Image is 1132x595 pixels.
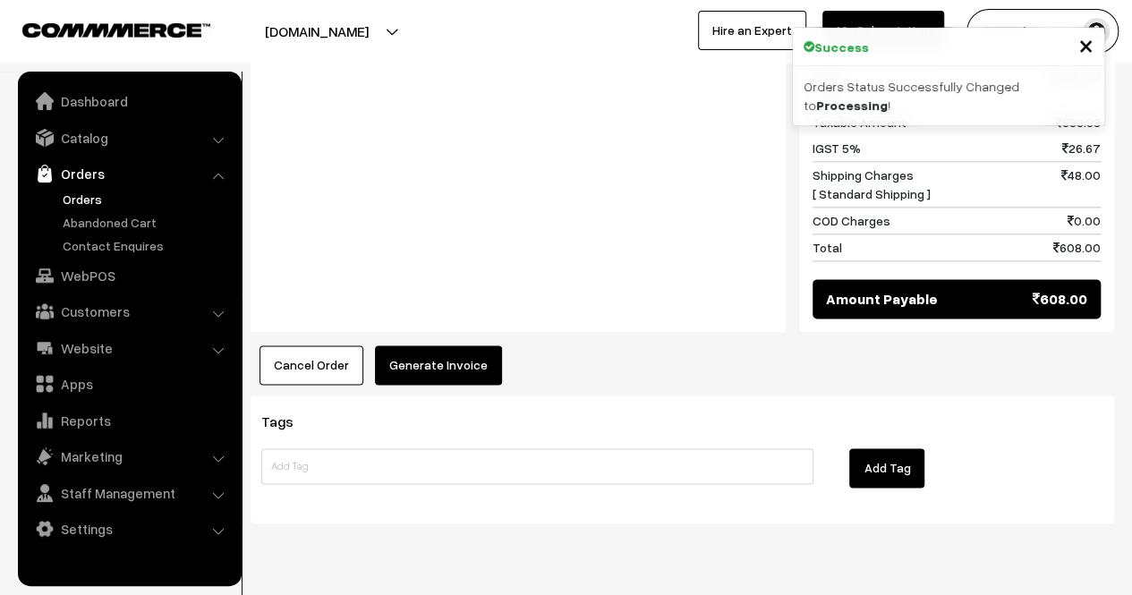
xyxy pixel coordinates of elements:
[375,345,502,385] button: Generate Invoice
[22,513,235,545] a: Settings
[813,238,842,257] span: Total
[22,259,235,292] a: WebPOS
[261,412,315,430] span: Tags
[826,288,938,310] span: Amount Payable
[813,139,861,157] span: IGST 5%
[1033,288,1087,310] span: 608.00
[816,98,888,113] strong: Processing
[22,332,235,364] a: Website
[822,11,944,50] a: My Subscription
[814,38,869,56] strong: Success
[22,157,235,190] a: Orders
[813,166,931,203] span: Shipping Charges [ Standard Shipping ]
[1078,31,1094,58] button: Close
[793,66,1104,125] div: Orders Status Successfully Changed to !
[202,9,431,54] button: [DOMAIN_NAME]
[58,236,235,255] a: Contact Enquires
[22,368,235,400] a: Apps
[58,190,235,208] a: Orders
[22,85,235,117] a: Dashboard
[966,9,1119,54] button: Govind .
[22,23,210,37] img: COMMMERCE
[849,448,924,488] button: Add Tag
[261,448,813,484] input: Add Tag
[22,18,179,39] a: COMMMERCE
[1061,166,1101,203] span: 48.00
[1053,238,1101,257] span: 608.00
[1078,28,1094,61] span: ×
[22,404,235,437] a: Reports
[1062,139,1101,157] span: 26.67
[1083,18,1110,45] img: user
[260,345,363,385] button: Cancel Order
[813,211,890,230] span: COD Charges
[22,295,235,327] a: Customers
[22,440,235,472] a: Marketing
[698,11,806,50] a: Hire an Expert
[22,477,235,509] a: Staff Management
[1068,211,1101,230] span: 0.00
[22,122,235,154] a: Catalog
[58,213,235,232] a: Abandoned Cart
